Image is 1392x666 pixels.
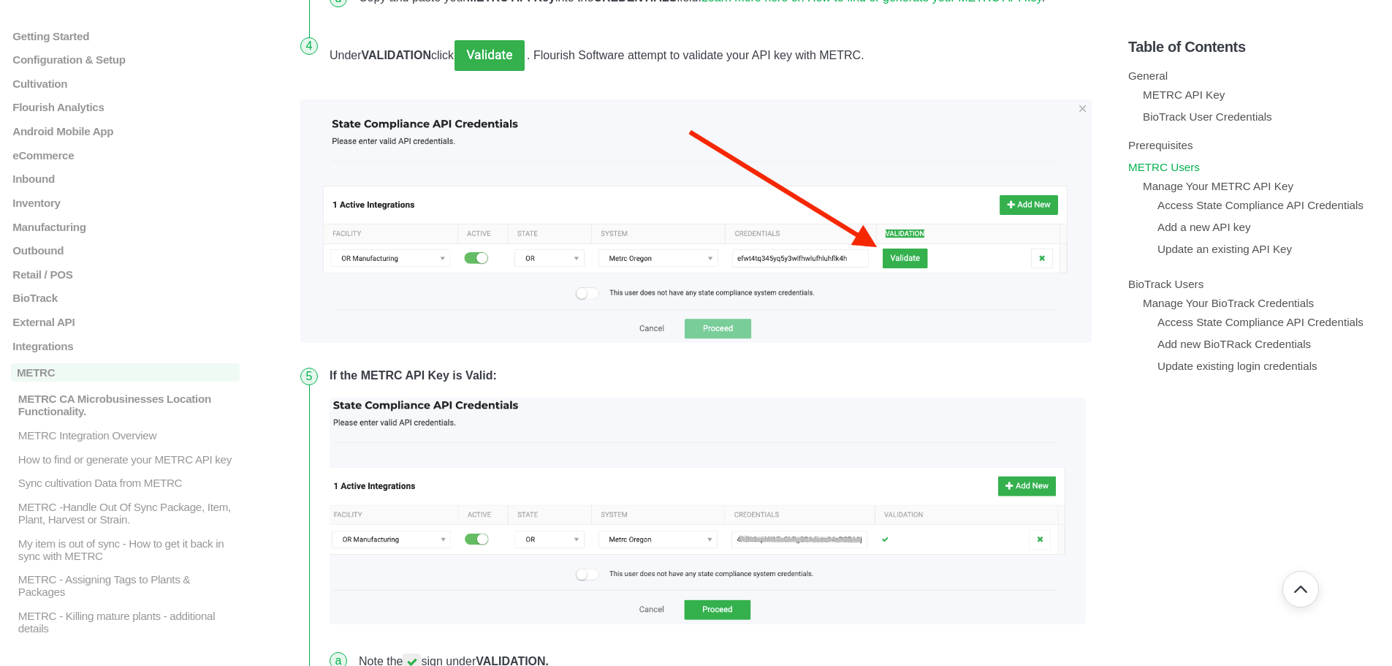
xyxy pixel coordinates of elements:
a: BioTrack [11,292,240,304]
a: Integrations [11,339,240,352]
li: Under click . Flourish Software attempt to validate your API key with METRC. [324,27,1092,85]
a: Add new BioTRack Credentials [1157,338,1311,350]
a: Access State Compliance API Credentials [1157,199,1364,211]
a: BioTrack Users [1128,278,1203,290]
a: General [1128,69,1168,82]
a: Outbound [11,244,240,257]
a: Inventory [11,197,240,209]
a: Cultivation [11,77,240,89]
p: METRC -Handle Out Of Sync Package, Item, Plant, Harvest or Strain. [17,501,240,526]
a: Update an existing API Key [1157,243,1292,255]
p: My item is out of sync - How to get it back in sync with METRC [17,537,240,561]
a: Manage Your METRC API Key [1143,180,1293,192]
a: Manufacturing [11,220,240,232]
h5: Table of Contents [1128,39,1381,56]
p: Sync cultivation Data from METRC [17,477,240,489]
a: Getting Started [11,29,240,42]
button: Go back to top of document [1282,571,1319,608]
a: Retail / POS [11,268,240,280]
a: Add a new API key [1157,221,1250,233]
a: Access State Compliance API Credentials [1157,316,1364,328]
img: screenshot-2023-04-28-at-11-52-10-am.png [330,398,1086,624]
a: Update existing login credentials [1157,360,1317,372]
a: Prerequisites [1128,139,1193,151]
a: Inbound [11,173,240,185]
a: METRC [11,363,240,382]
a: Configuration & Setup [11,53,240,66]
img: screenshot-2023-04-28-at-11-43-57-am.png [454,38,527,74]
p: METRC CA Microbusinesses Location Functionality. [17,393,240,417]
a: Android Mobile App [11,125,240,137]
p: How to find or generate your METRC API key [17,453,240,465]
a: METRC Integration Overview [11,429,240,442]
p: METRC - Assigning Tags to Plants & Packages [17,573,240,598]
img: screenshot-2023-04-28-at-11-45-59-am.png [300,99,1092,343]
a: METRC - Killing mature plants - additional details [11,610,240,635]
a: Flourish Analytics [11,101,240,113]
section: Table of Contents [1128,15,1381,644]
a: How to find or generate your METRC API key [11,453,240,465]
a: BioTrack User Credentials [1143,110,1272,123]
a: METRC -Handle Out Of Sync Package, Item, Plant, Harvest or Strain. [11,501,240,526]
strong: If the METRC API Key is Valid: [330,369,497,382]
a: My item is out of sync - How to get it back in sync with METRC [11,537,240,561]
a: METRC API Key [1143,88,1225,101]
strong: VALIDATION [362,49,431,61]
a: METRC - Assigning Tags to Plants & Packages [11,573,240,598]
p: METRC - Killing mature plants - additional details [17,610,240,635]
p: METRC Integration Overview [17,429,240,442]
a: eCommerce [11,148,240,161]
a: Manage Your BioTrack Credentials [1143,297,1314,309]
a: METRC CA Microbusinesses Location Functionality. [11,393,240,417]
a: Sync cultivation Data from METRC [11,477,240,489]
a: External API [11,316,240,328]
a: METRC Users [1128,161,1200,173]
